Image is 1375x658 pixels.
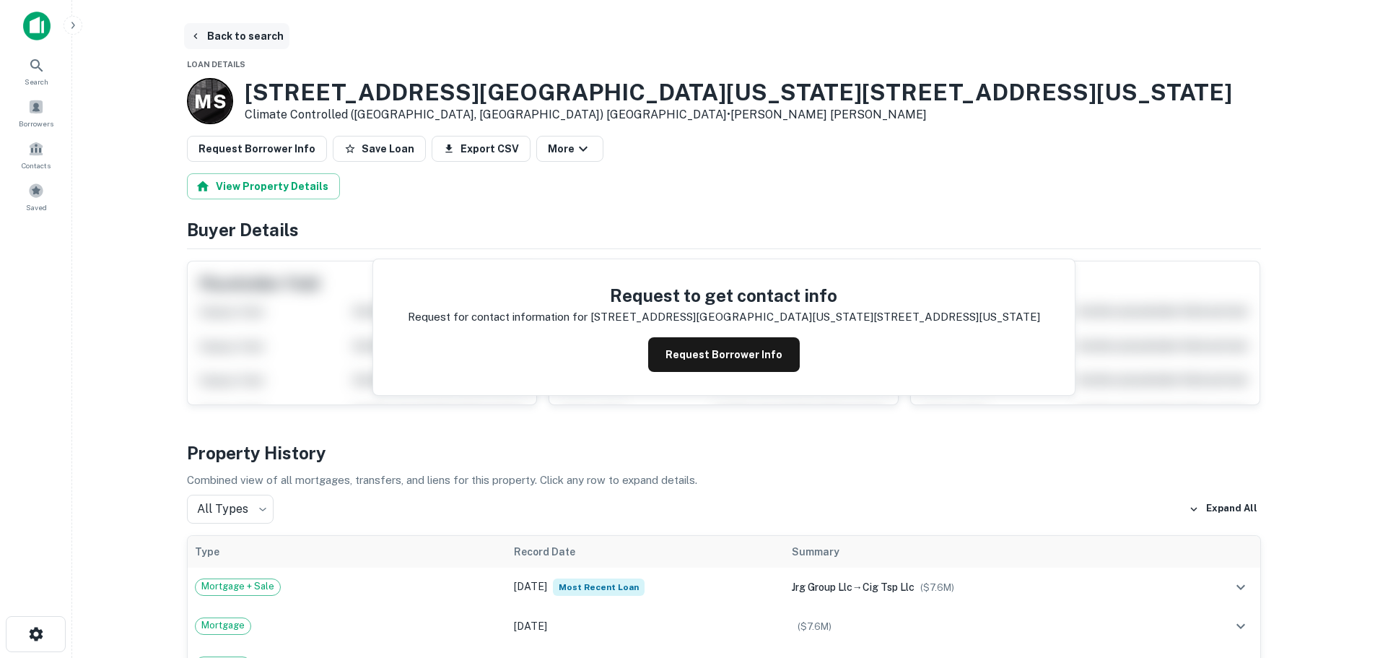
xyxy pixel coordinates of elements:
button: View Property Details [187,173,340,199]
span: Most Recent Loan [553,579,645,596]
th: Record Date [507,536,785,568]
p: Request for contact information for [408,308,588,326]
a: Search [4,51,68,90]
a: Contacts [4,135,68,174]
th: Summary [785,536,1185,568]
button: More [536,136,603,162]
span: ($ 7.6M ) [920,582,954,593]
button: expand row [1228,575,1253,599]
a: Saved [4,177,68,216]
th: Type [188,536,507,568]
div: All Types [187,495,274,524]
img: capitalize-icon.png [23,12,51,40]
button: Back to search [184,23,289,49]
p: [STREET_ADDRESS][GEOGRAPHIC_DATA][US_STATE][STREET_ADDRESS][US_STATE] [590,308,1040,326]
button: expand row [1228,614,1253,638]
button: Save Loan [333,136,426,162]
span: cig tsp llc [863,581,915,593]
iframe: Chat Widget [1303,542,1375,612]
h4: Request to get contact info [408,282,1040,308]
h3: [STREET_ADDRESS][GEOGRAPHIC_DATA][US_STATE][STREET_ADDRESS][US_STATE] [245,79,1232,106]
span: Saved [26,202,47,213]
span: Mortgage [196,618,250,633]
h4: Buyer Details [187,217,1261,243]
p: M S [194,87,225,116]
a: Borrowers [4,93,68,132]
span: jrg group llc [792,581,852,593]
p: Combined view of all mortgages, transfers, and liens for this property. Click any row to expand d... [187,472,1261,489]
td: [DATE] [507,568,785,607]
span: Mortgage + Sale [196,579,280,594]
button: Request Borrower Info [648,337,800,372]
span: Loan Details [187,60,245,69]
button: Request Borrower Info [187,136,327,162]
a: [PERSON_NAME] [PERSON_NAME] [730,108,927,121]
button: Expand All [1185,498,1261,520]
span: Contacts [22,160,51,171]
h4: Property History [187,440,1261,466]
span: Search [25,76,48,87]
button: Export CSV [432,136,531,162]
span: Borrowers [19,118,53,129]
span: ($ 7.6M ) [798,621,831,632]
div: → [792,579,1178,595]
td: [DATE] [507,607,785,646]
p: Climate controlled ([GEOGRAPHIC_DATA], [GEOGRAPHIC_DATA]) [GEOGRAPHIC_DATA] • [245,106,1232,124]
